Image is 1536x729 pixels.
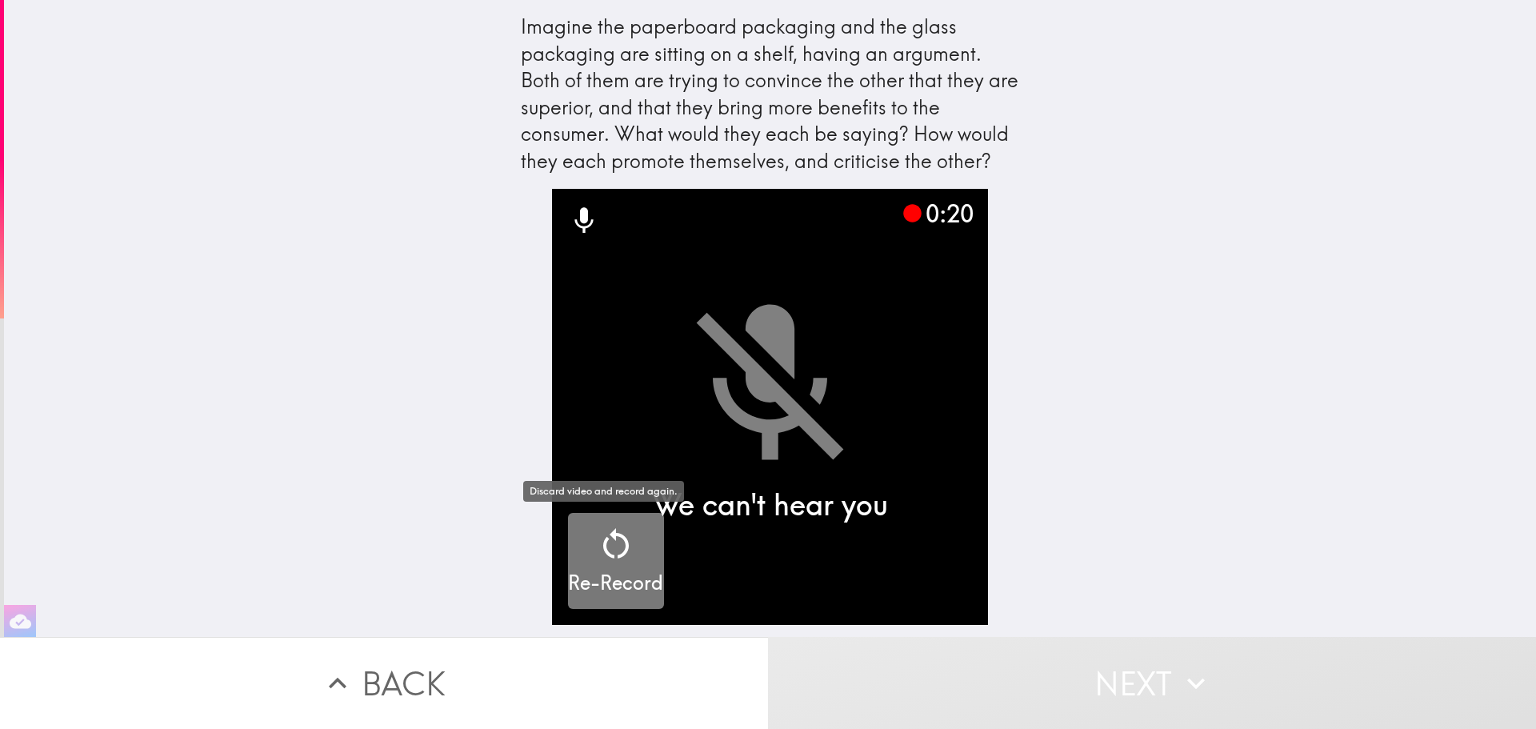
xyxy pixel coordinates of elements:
[902,197,974,230] div: 0:20
[568,513,664,609] button: Re-Record
[768,637,1536,729] button: Next
[568,570,663,597] h5: Re-Record
[523,481,684,502] div: Discard video and record again.
[521,14,1020,175] div: Imagine the paperboard packaging and the glass packaging are sitting on a shelf, having an argume...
